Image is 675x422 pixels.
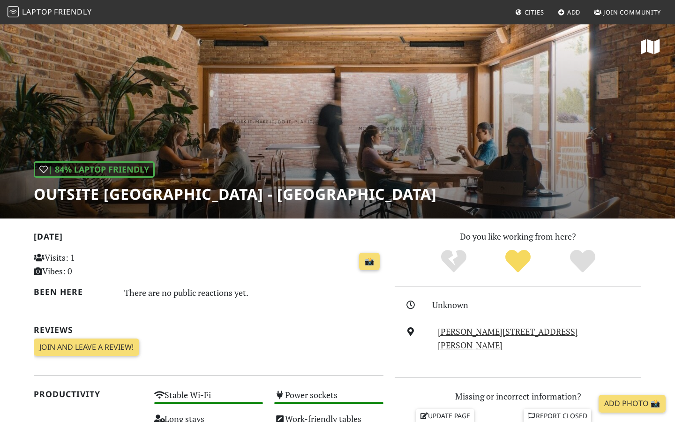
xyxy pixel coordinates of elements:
[486,249,550,274] div: Yes
[432,298,647,312] div: Unknown
[511,4,548,21] a: Cities
[567,8,581,16] span: Add
[421,249,486,274] div: No
[7,6,19,17] img: LaptopFriendly
[34,339,139,356] a: Join and leave a review!
[149,387,269,411] div: Stable Wi-Fi
[525,8,544,16] span: Cities
[603,8,661,16] span: Join Community
[34,232,383,245] h2: [DATE]
[550,249,615,274] div: Definitely!
[54,7,91,17] span: Friendly
[7,4,92,21] a: LaptopFriendly LaptopFriendly
[34,251,143,278] p: Visits: 1 Vibes: 0
[34,161,155,178] div: | 84% Laptop Friendly
[34,287,113,297] h2: Been here
[554,4,585,21] a: Add
[438,326,578,351] a: [PERSON_NAME][STREET_ADDRESS][PERSON_NAME]
[124,285,384,300] div: There are no public reactions yet.
[590,4,665,21] a: Join Community
[34,389,143,399] h2: Productivity
[599,395,666,413] a: Add Photo 📸
[34,185,437,203] h1: Outsite [GEOGRAPHIC_DATA] - [GEOGRAPHIC_DATA]
[395,230,641,243] p: Do you like working from here?
[269,387,389,411] div: Power sockets
[395,390,641,403] p: Missing or incorrect information?
[34,325,383,335] h2: Reviews
[22,7,52,17] span: Laptop
[359,253,380,271] a: 📸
